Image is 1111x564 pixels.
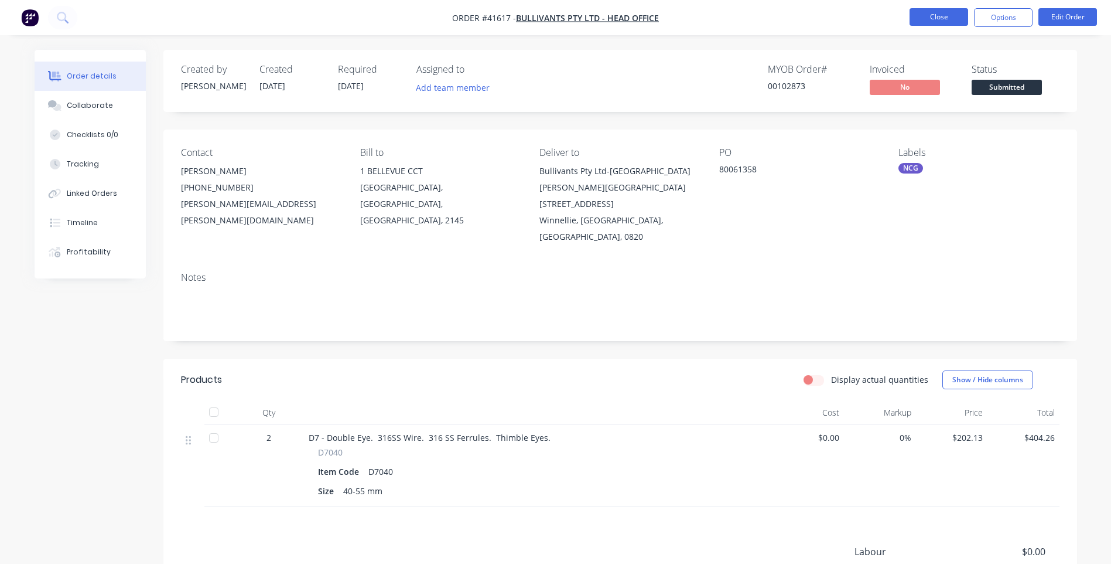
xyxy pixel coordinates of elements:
[972,80,1042,94] span: Submitted
[181,163,341,229] div: [PERSON_NAME][PHONE_NUMBER][PERSON_NAME][EMAIL_ADDRESS][PERSON_NAME][DOMAIN_NAME]
[67,188,117,199] div: Linked Orders
[910,8,968,26] button: Close
[844,401,916,424] div: Markup
[339,483,387,500] div: 40-55 mm
[35,91,146,120] button: Collaborate
[234,401,304,424] div: Qty
[360,163,521,179] div: 1 BELLEVUE CCT
[831,373,928,386] label: Display actual quantities
[338,80,364,91] span: [DATE]
[360,179,521,229] div: [GEOGRAPHIC_DATA], [GEOGRAPHIC_DATA], [GEOGRAPHIC_DATA], 2145
[916,401,988,424] div: Price
[67,71,117,81] div: Order details
[768,64,856,75] div: MYOB Order #
[67,218,98,228] div: Timeline
[452,12,516,23] span: Order #41617 -
[768,80,856,92] div: 00102873
[539,147,700,158] div: Deliver to
[181,147,341,158] div: Contact
[360,163,521,229] div: 1 BELLEVUE CCT[GEOGRAPHIC_DATA], [GEOGRAPHIC_DATA], [GEOGRAPHIC_DATA], 2145
[360,147,521,158] div: Bill to
[181,179,341,196] div: [PHONE_NUMBER]
[67,100,113,111] div: Collaborate
[942,371,1033,389] button: Show / Hide columns
[987,401,1059,424] div: Total
[992,432,1055,444] span: $404.26
[972,80,1042,97] button: Submitted
[539,212,700,245] div: Winnellie, [GEOGRAPHIC_DATA], [GEOGRAPHIC_DATA], 0820
[898,147,1059,158] div: Labels
[972,64,1059,75] div: Status
[181,80,245,92] div: [PERSON_NAME]
[35,120,146,150] button: Checklists 0/0
[921,432,983,444] span: $202.13
[849,432,911,444] span: 0%
[539,163,700,212] div: Bullivants Pty Ltd-[GEOGRAPHIC_DATA][PERSON_NAME][GEOGRAPHIC_DATA][STREET_ADDRESS]
[259,64,324,75] div: Created
[67,159,99,169] div: Tracking
[318,446,343,458] span: D7040
[35,179,146,208] button: Linked Orders
[266,432,271,444] span: 2
[870,80,940,94] span: No
[772,401,845,424] div: Cost
[870,64,958,75] div: Invoiced
[719,163,866,179] div: 80061358
[259,80,285,91] span: [DATE]
[958,545,1045,559] span: $0.00
[416,80,496,96] button: Add team member
[416,64,534,75] div: Assigned to
[67,130,118,140] div: Checklists 0/0
[67,247,111,257] div: Profitability
[181,373,222,387] div: Products
[854,545,959,559] span: Labour
[181,64,245,75] div: Created by
[35,62,146,91] button: Order details
[181,196,341,229] div: [PERSON_NAME][EMAIL_ADDRESS][PERSON_NAME][DOMAIN_NAME]
[719,147,880,158] div: PO
[35,208,146,237] button: Timeline
[21,9,39,26] img: Factory
[974,8,1033,27] button: Options
[309,432,551,443] span: D7 - Double Eye. 316SS Wire. 316 SS Ferrules. Thimble Eyes.
[898,163,923,174] div: NCG
[318,463,364,480] div: Item Code
[409,80,495,96] button: Add team member
[777,432,840,444] span: $0.00
[181,272,1059,283] div: Notes
[516,12,659,23] a: BULLIVANTS PTY LTD - HEAD OFFICE
[318,483,339,500] div: Size
[35,237,146,267] button: Profitability
[35,150,146,179] button: Tracking
[338,64,402,75] div: Required
[181,163,341,179] div: [PERSON_NAME]
[364,463,398,480] div: D7040
[1038,8,1097,26] button: Edit Order
[539,163,700,245] div: Bullivants Pty Ltd-[GEOGRAPHIC_DATA][PERSON_NAME][GEOGRAPHIC_DATA][STREET_ADDRESS]Winnellie, [GEO...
